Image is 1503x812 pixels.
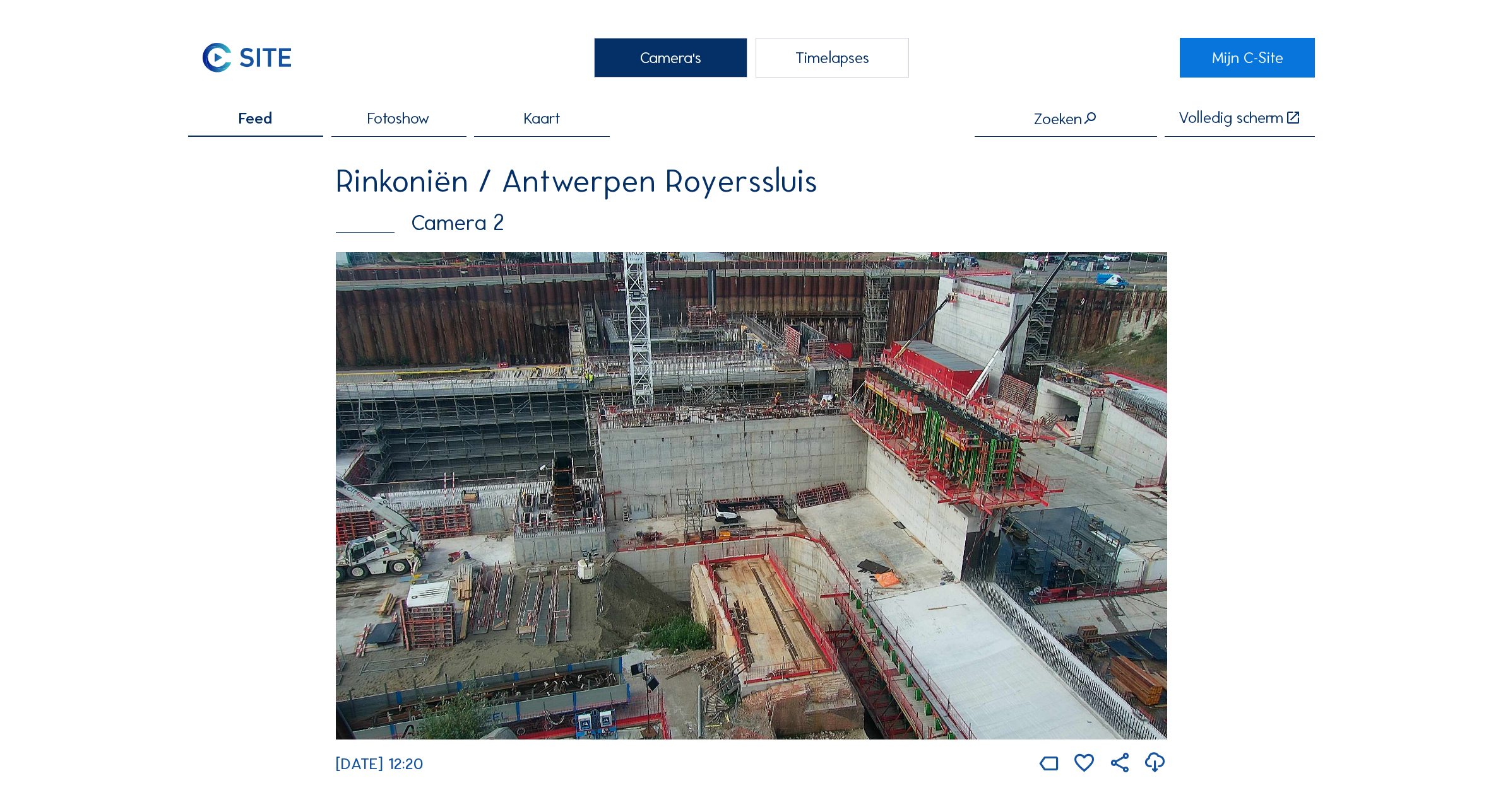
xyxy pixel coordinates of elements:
[239,110,272,126] span: Feed
[336,165,1167,197] div: Rinkoniën / Antwerpen Royerssluis
[524,110,561,126] span: Kaart
[336,754,424,774] span: [DATE] 12:20
[594,38,747,78] div: Camera's
[336,212,1167,234] div: Camera 2
[1179,110,1283,126] div: Volledig scherm
[336,252,1167,739] img: Image
[188,38,323,78] a: C-SITE Logo
[367,110,430,126] span: Fotoshow
[756,38,909,78] div: Timelapses
[188,38,306,78] img: C-SITE Logo
[1180,38,1315,78] a: Mijn C-Site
